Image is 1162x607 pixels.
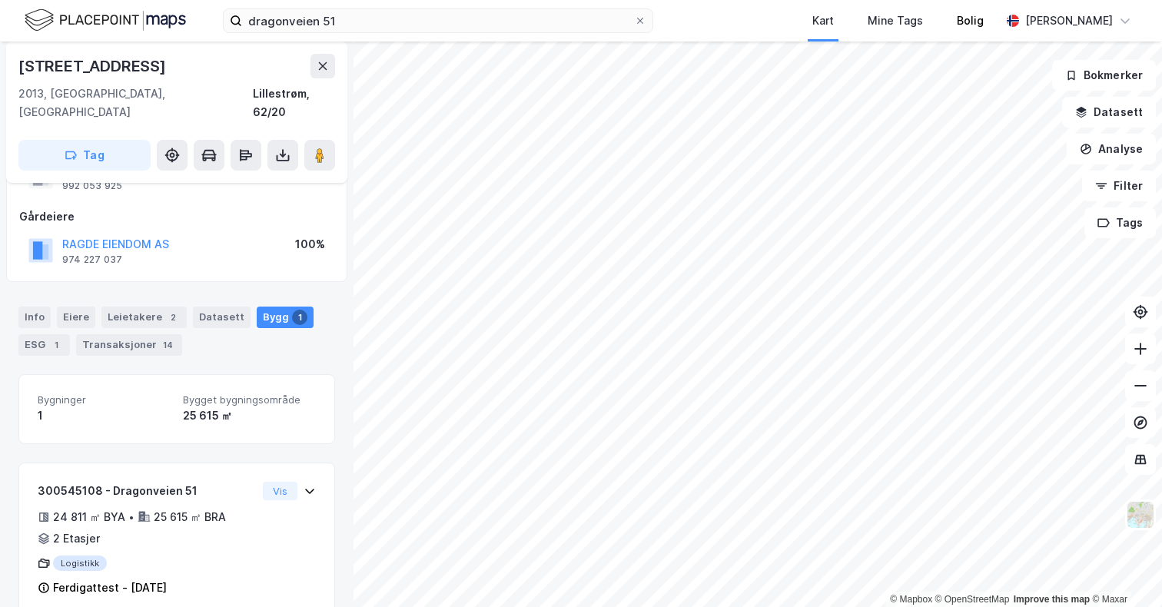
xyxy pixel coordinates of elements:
[38,406,171,425] div: 1
[18,54,169,78] div: [STREET_ADDRESS]
[1084,207,1156,238] button: Tags
[957,12,984,30] div: Bolig
[38,482,257,500] div: 300545108 - Dragonveien 51
[57,307,95,328] div: Eiere
[263,482,297,500] button: Vis
[165,310,181,325] div: 2
[1014,594,1090,605] a: Improve this map
[1025,12,1113,30] div: [PERSON_NAME]
[183,406,316,425] div: 25 615 ㎡
[1126,500,1155,529] img: Z
[53,529,100,548] div: 2 Etasjer
[1085,533,1162,607] iframe: Chat Widget
[48,337,64,353] div: 1
[62,180,122,192] div: 992 053 925
[812,12,834,30] div: Kart
[890,594,932,605] a: Mapbox
[18,140,151,171] button: Tag
[253,85,335,121] div: Lillestrøm, 62/20
[1062,97,1156,128] button: Datasett
[128,511,134,523] div: •
[53,508,125,526] div: 24 811 ㎡ BYA
[1067,134,1156,164] button: Analyse
[101,307,187,328] div: Leietakere
[1082,171,1156,201] button: Filter
[183,393,316,406] span: Bygget bygningsområde
[292,310,307,325] div: 1
[38,393,171,406] span: Bygninger
[62,254,122,266] div: 974 227 037
[193,307,251,328] div: Datasett
[18,334,70,356] div: ESG
[76,334,182,356] div: Transaksjoner
[160,337,176,353] div: 14
[18,307,51,328] div: Info
[154,508,226,526] div: 25 615 ㎡ BRA
[1085,533,1162,607] div: Kontrollprogram for chat
[25,7,186,34] img: logo.f888ab2527a4732fd821a326f86c7f29.svg
[257,307,314,328] div: Bygg
[868,12,923,30] div: Mine Tags
[18,85,253,121] div: 2013, [GEOGRAPHIC_DATA], [GEOGRAPHIC_DATA]
[53,579,167,597] div: Ferdigattest - [DATE]
[242,9,634,32] input: Søk på adresse, matrikkel, gårdeiere, leietakere eller personer
[1052,60,1156,91] button: Bokmerker
[935,594,1010,605] a: OpenStreetMap
[19,207,334,226] div: Gårdeiere
[295,235,325,254] div: 100%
